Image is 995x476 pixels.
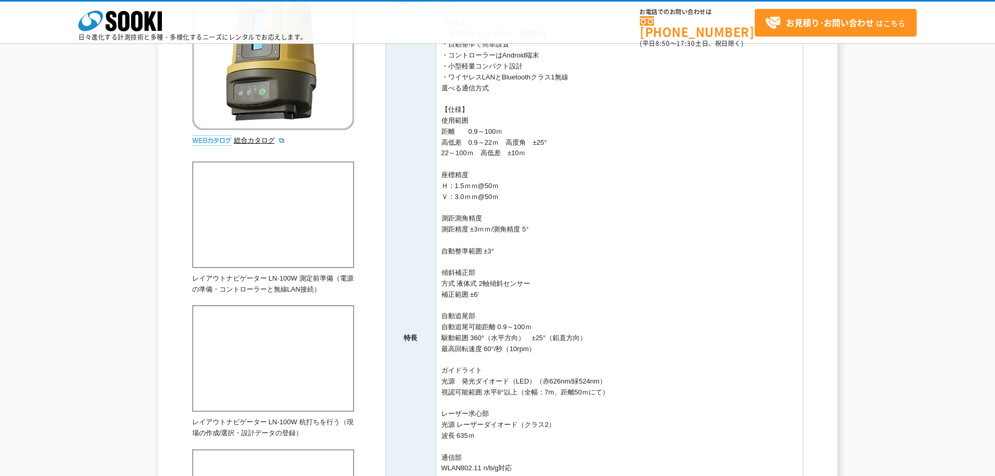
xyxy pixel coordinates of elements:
[755,9,917,37] a: お見積り･お問い合わせはこちら
[786,16,874,29] strong: お見積り･お問い合わせ
[640,16,755,38] a: [PHONE_NUMBER]
[78,34,307,40] p: 日々進化する計測技術と多種・多様化するニーズにレンタルでお応えします。
[765,15,905,31] span: はこちら
[640,39,743,48] span: (平日 ～ 土日、祝日除く)
[655,39,670,48] span: 8:50
[192,417,354,439] p: レイアウトナビゲーター LN-100W 杭打ちを行う（現場の作成/選択・設計データの登録）
[192,135,231,146] img: webカタログ
[192,273,354,295] p: レイアウトナビゲーター LN-100W 測定前準備（電源の準備・コントローラーと無線LAN接続）
[234,136,285,144] a: 総合カタログ
[676,39,695,48] span: 17:30
[640,9,755,15] span: お電話でのお問い合わせは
